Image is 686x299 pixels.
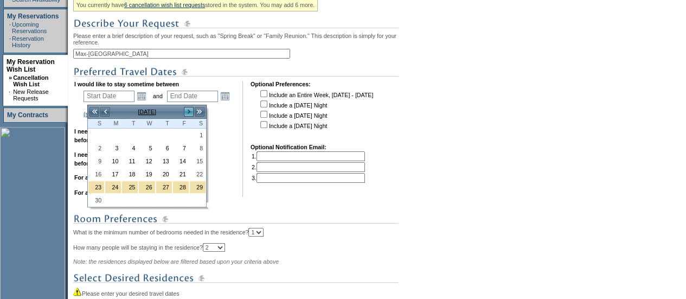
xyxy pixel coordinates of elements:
[121,119,138,129] th: Tuesday
[105,168,121,180] a: 17
[189,129,206,142] td: Saturday, November 01, 2025
[105,142,121,154] a: 3
[251,81,311,87] b: Optional Preferences:
[172,181,189,194] td: Thanksgiving Holiday
[189,119,206,129] th: Saturday
[121,155,138,168] td: Tuesday, November 11, 2025
[12,35,44,48] a: Reservation History
[73,287,418,297] div: Please enter your desired travel dates
[74,174,123,181] b: For a minimum of
[105,181,121,193] a: 24
[121,142,138,155] td: Tuesday, November 04, 2025
[251,144,326,150] b: Optional Notification Email:
[88,168,105,181] td: Sunday, November 16, 2025
[173,168,189,180] a: 21
[172,119,189,129] th: Friday
[189,155,206,168] td: Saturday, November 15, 2025
[105,119,121,129] th: Monday
[7,111,48,119] a: My Contracts
[73,287,82,296] img: icon_alert2.gif
[121,181,138,194] td: Thanksgiving Holiday
[138,155,155,168] td: Wednesday, November 12, 2025
[138,168,155,181] td: Wednesday, November 19, 2025
[139,155,155,167] a: 12
[84,91,134,102] input: Date format: M/D/Y. Shortcut keys: [T] for Today. [UP] or [.] for Next Day. [DOWN] or [,] for Pre...
[136,90,148,102] a: Open the calendar popup.
[122,181,138,193] a: 25
[139,142,155,154] a: 5
[9,88,12,101] td: ·
[156,119,172,129] th: Thursday
[105,181,121,194] td: Thanksgiving Holiday
[105,155,121,168] td: Monday, November 10, 2025
[190,129,206,141] a: 1
[88,142,105,155] td: Sunday, November 02, 2025
[88,155,105,168] td: Sunday, November 09, 2025
[172,155,189,168] td: Friday, November 14, 2025
[173,181,189,193] a: 28
[13,74,48,87] a: Cancellation Wish List
[189,181,206,194] td: Thanksgiving Holiday
[88,181,104,193] a: 23
[88,181,105,194] td: Thanksgiving Holiday
[252,162,365,172] td: 2.
[156,168,172,181] td: Thursday, November 20, 2025
[139,168,155,180] a: 19
[12,21,47,34] a: Upcoming Reservations
[73,212,399,226] img: subTtlRoomPreferences.gif
[111,106,183,118] td: [DATE]
[7,12,59,20] a: My Reservations
[190,142,206,154] a: 8
[13,88,48,101] a: New Release Requests
[9,21,11,34] td: ·
[173,155,189,167] a: 14
[172,142,189,155] td: Friday, November 07, 2025
[9,35,11,48] td: ·
[138,142,155,155] td: Wednesday, November 05, 2025
[74,128,130,135] b: I need a minimum of
[88,168,104,180] a: 16
[88,142,104,154] a: 2
[74,151,131,158] b: I need a maximum of
[156,142,172,154] a: 6
[84,111,145,117] a: (show holiday calendar)
[74,189,124,196] b: For a maximum of
[105,142,121,155] td: Monday, November 03, 2025
[156,181,172,194] td: Thanksgiving Holiday
[190,168,206,180] a: 22
[122,155,138,167] a: 11
[9,74,12,81] b: »
[88,119,105,129] th: Sunday
[73,258,279,265] span: Note: the residences displayed below are filtered based upon your criteria above
[138,181,155,194] td: Thanksgiving Holiday
[156,168,172,180] a: 20
[190,155,206,167] a: 15
[194,106,205,117] a: >>
[258,88,373,136] td: Include an Entire Week, [DATE] - [DATE] Include a [DATE] Night Include a [DATE] Night Include a [...
[252,173,365,183] td: 3.
[7,58,55,73] a: My Reservation Wish List
[105,155,121,167] a: 10
[189,168,206,181] td: Saturday, November 22, 2025
[156,155,172,168] td: Thursday, November 13, 2025
[156,181,172,193] a: 27
[88,194,104,206] a: 30
[183,106,194,117] a: >
[105,168,121,181] td: Monday, November 17, 2025
[121,168,138,181] td: Tuesday, November 18, 2025
[172,168,189,181] td: Friday, November 21, 2025
[89,106,100,117] a: <<
[138,119,155,129] th: Wednesday
[252,151,365,161] td: 1.
[124,2,205,8] a: 6 cancellation wish list requests
[219,90,231,102] a: Open the calendar popup.
[88,194,105,207] td: Sunday, November 30, 2025
[74,81,179,87] b: I would like to stay sometime between
[189,142,206,155] td: Saturday, November 08, 2025
[151,88,164,104] td: and
[122,168,138,180] a: 18
[167,91,218,102] input: Date format: M/D/Y. Shortcut keys: [T] for Today. [UP] or [.] for Next Day. [DOWN] or [,] for Pre...
[173,142,189,154] a: 7
[88,155,104,167] a: 9
[156,142,172,155] td: Thursday, November 06, 2025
